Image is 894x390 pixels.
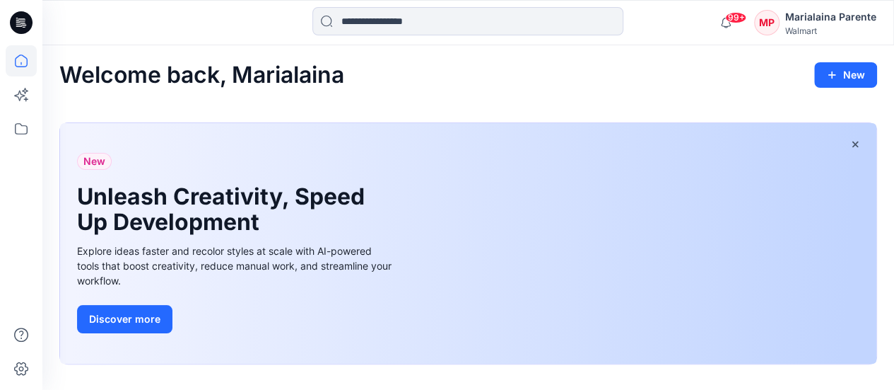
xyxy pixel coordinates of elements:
span: 99+ [725,12,746,23]
div: Walmart [785,25,876,36]
h2: Welcome back, Marialaina [59,62,344,88]
div: Explore ideas faster and recolor styles at scale with AI-powered tools that boost creativity, red... [77,243,395,288]
div: Marialaina Parente [785,8,876,25]
button: Discover more [77,305,172,333]
button: New [814,62,877,88]
a: Discover more [77,305,395,333]
span: New [83,153,105,170]
h1: Unleash Creativity, Speed Up Development [77,184,374,235]
div: MP [754,10,780,35]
